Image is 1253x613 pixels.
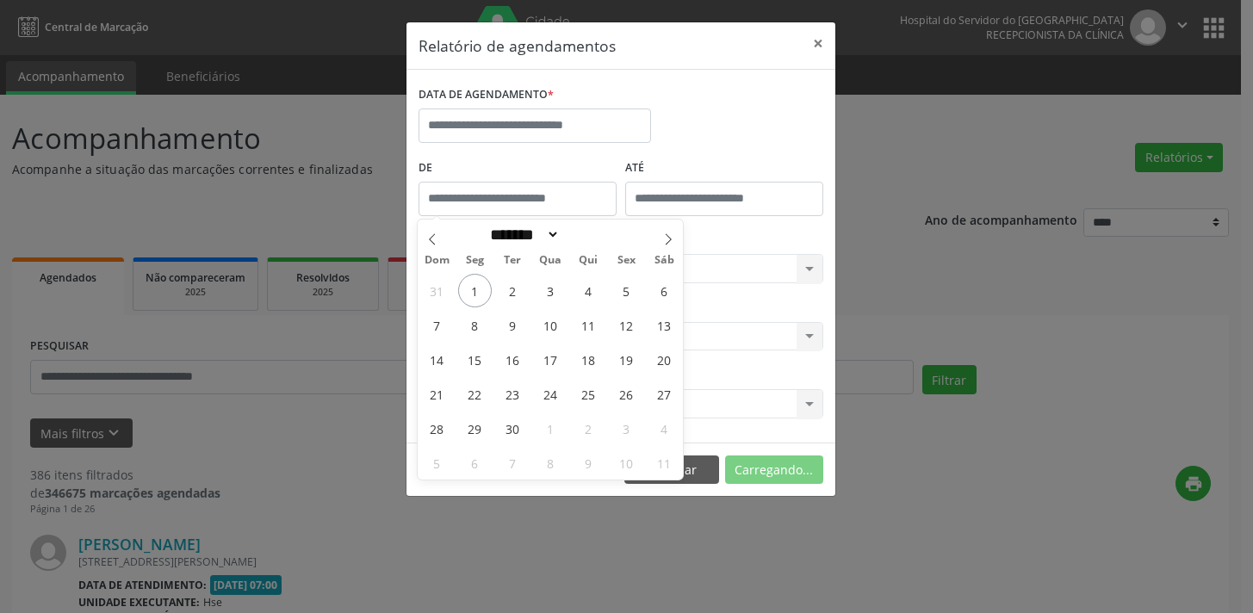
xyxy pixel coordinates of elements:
[418,255,456,266] span: Dom
[420,412,454,445] span: Setembro 28, 2025
[458,377,492,411] span: Setembro 22, 2025
[609,446,642,480] span: Outubro 10, 2025
[419,82,554,108] label: DATA DE AGENDAMENTO
[647,343,680,376] span: Setembro 20, 2025
[496,274,530,307] span: Setembro 2, 2025
[420,274,454,307] span: Agosto 31, 2025
[420,343,454,376] span: Setembro 14, 2025
[572,412,605,445] span: Outubro 2, 2025
[647,412,680,445] span: Outubro 4, 2025
[496,343,530,376] span: Setembro 16, 2025
[607,255,645,266] span: Sex
[801,22,835,65] button: Close
[458,274,492,307] span: Setembro 1, 2025
[569,255,607,266] span: Qui
[647,274,680,307] span: Setembro 6, 2025
[609,308,642,342] span: Setembro 12, 2025
[458,446,492,480] span: Outubro 6, 2025
[419,34,616,57] h5: Relatório de agendamentos
[645,255,683,266] span: Sáb
[496,308,530,342] span: Setembro 9, 2025
[496,446,530,480] span: Outubro 7, 2025
[420,308,454,342] span: Setembro 7, 2025
[534,274,568,307] span: Setembro 3, 2025
[572,446,605,480] span: Outubro 9, 2025
[647,446,680,480] span: Outubro 11, 2025
[609,274,642,307] span: Setembro 5, 2025
[572,308,605,342] span: Setembro 11, 2025
[534,446,568,480] span: Outubro 8, 2025
[572,274,605,307] span: Setembro 4, 2025
[496,377,530,411] span: Setembro 23, 2025
[534,412,568,445] span: Outubro 1, 2025
[609,412,642,445] span: Outubro 3, 2025
[496,412,530,445] span: Setembro 30, 2025
[725,455,823,485] button: Carregando...
[625,155,823,182] label: ATÉ
[484,226,560,244] select: Month
[609,343,642,376] span: Setembro 19, 2025
[647,308,680,342] span: Setembro 13, 2025
[456,255,493,266] span: Seg
[420,446,454,480] span: Outubro 5, 2025
[458,343,492,376] span: Setembro 15, 2025
[572,377,605,411] span: Setembro 25, 2025
[609,377,642,411] span: Setembro 26, 2025
[420,377,454,411] span: Setembro 21, 2025
[572,343,605,376] span: Setembro 18, 2025
[531,255,569,266] span: Qua
[534,377,568,411] span: Setembro 24, 2025
[534,308,568,342] span: Setembro 10, 2025
[534,343,568,376] span: Setembro 17, 2025
[647,377,680,411] span: Setembro 27, 2025
[458,308,492,342] span: Setembro 8, 2025
[560,226,617,244] input: Year
[419,155,617,182] label: De
[493,255,531,266] span: Ter
[458,412,492,445] span: Setembro 29, 2025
